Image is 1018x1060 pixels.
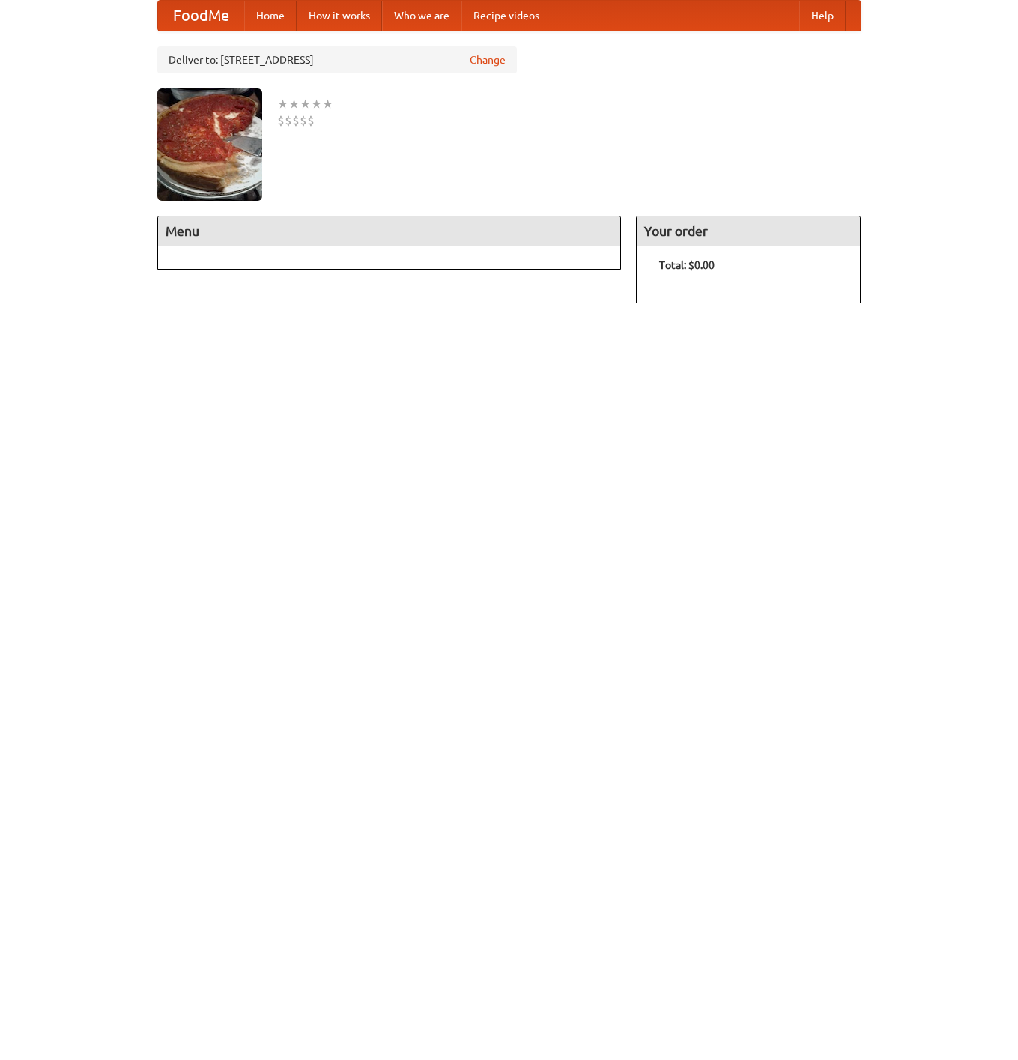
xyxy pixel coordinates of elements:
li: $ [300,112,307,129]
li: ★ [322,96,333,112]
h4: Menu [158,216,621,246]
li: ★ [288,96,300,112]
li: $ [292,112,300,129]
div: Deliver to: [STREET_ADDRESS] [157,46,517,73]
li: ★ [311,96,322,112]
li: $ [285,112,292,129]
li: $ [307,112,315,129]
a: Home [244,1,297,31]
a: How it works [297,1,382,31]
h4: Your order [637,216,860,246]
li: ★ [300,96,311,112]
a: Recipe videos [461,1,551,31]
a: FoodMe [158,1,244,31]
a: Who we are [382,1,461,31]
a: Help [799,1,846,31]
b: Total: $0.00 [659,259,715,271]
li: ★ [277,96,288,112]
li: $ [277,112,285,129]
img: angular.jpg [157,88,262,201]
a: Change [470,52,506,67]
